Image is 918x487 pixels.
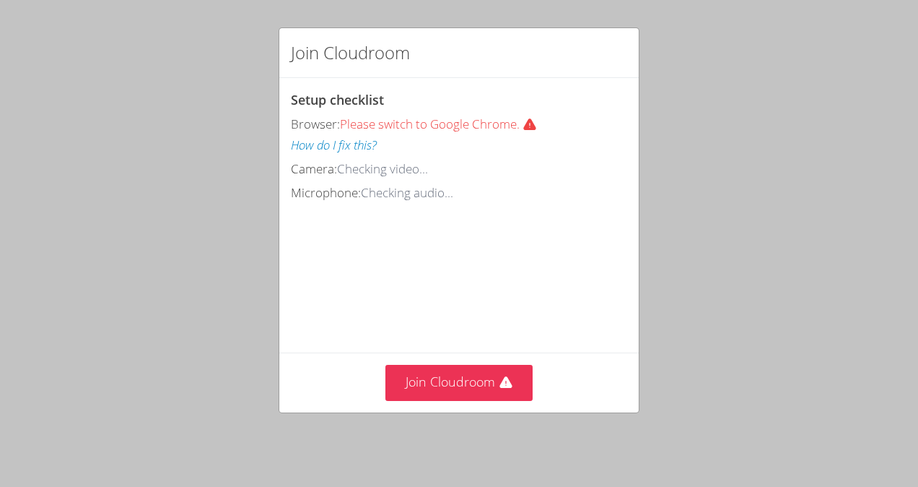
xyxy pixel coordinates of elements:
span: Checking video... [337,160,428,177]
span: Browser: [291,116,340,132]
span: Please switch to Google Chrome. [340,116,543,132]
span: Microphone: [291,184,361,201]
button: Join Cloudroom [385,365,533,400]
span: Camera: [291,160,337,177]
h2: Join Cloudroom [291,40,410,66]
button: How do I fix this? [291,135,377,156]
span: Checking audio... [361,184,453,201]
span: Setup checklist [291,91,384,108]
